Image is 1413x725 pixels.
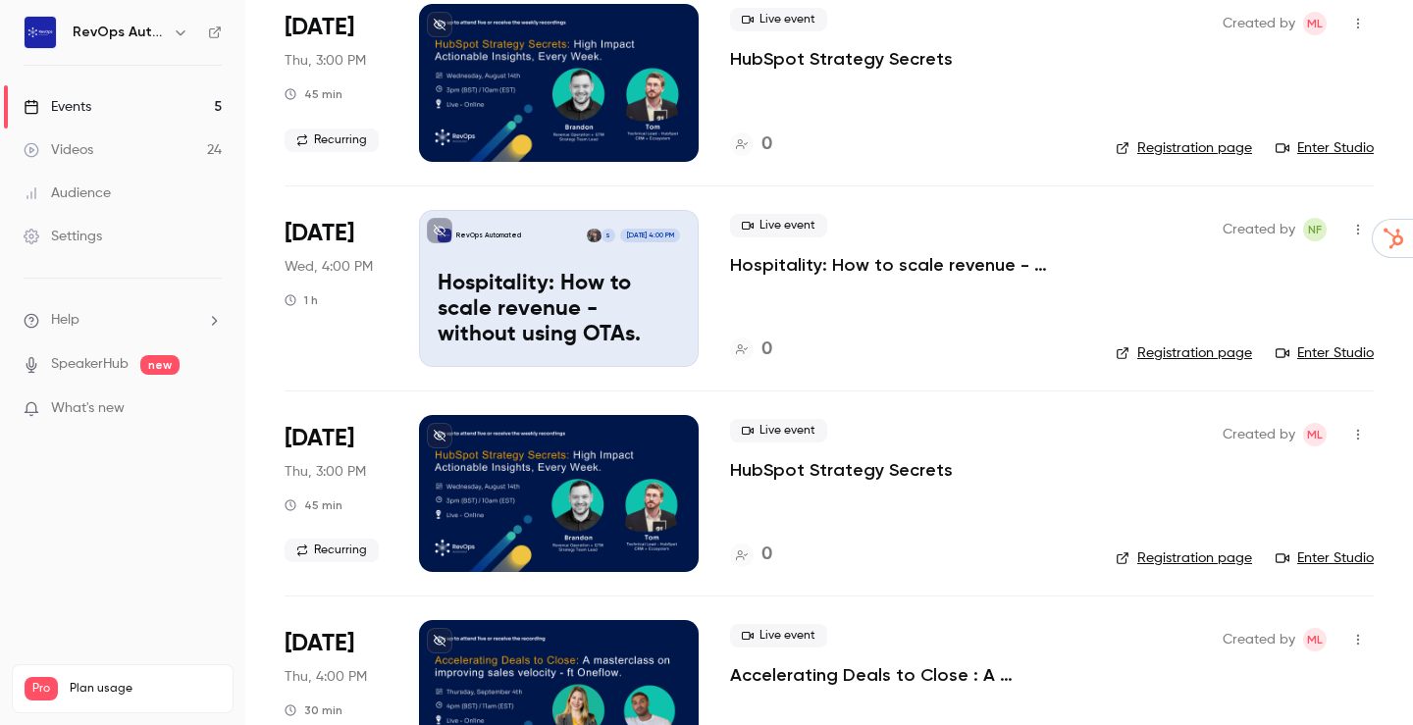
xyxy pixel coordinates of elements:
[1223,423,1295,446] span: Created by
[24,227,102,246] div: Settings
[25,17,56,48] img: RevOps Automated
[730,214,827,237] span: Live event
[24,310,222,331] li: help-dropdown-opener
[730,624,827,647] span: Live event
[1303,628,1327,651] span: Mia-Jean Lee
[1303,218,1327,241] span: Natalie Furness
[620,229,679,242] span: [DATE] 4:00 PM
[730,337,772,363] a: 0
[419,210,699,367] a: Hospitality: How to scale revenue - without using OTAs.RevOps AutomatedSTom Birch[DATE] 4:00 PMHo...
[1276,343,1374,363] a: Enter Studio
[1303,12,1327,35] span: Mia-Jean Lee
[285,210,388,367] div: Sep 3 Wed, 4:00 PM (Europe/London)
[730,8,827,31] span: Live event
[587,229,601,242] img: Tom Birch
[1276,548,1374,568] a: Enter Studio
[285,667,367,687] span: Thu, 4:00 PM
[285,218,354,249] span: [DATE]
[73,23,165,42] h6: RevOps Automated
[51,354,129,375] a: SpeakerHub
[51,398,125,419] span: What's new
[285,51,366,71] span: Thu, 3:00 PM
[1223,628,1295,651] span: Created by
[730,131,772,158] a: 0
[285,4,388,161] div: Aug 28 Thu, 3:00 PM (Europe/London)
[285,86,342,102] div: 45 min
[730,419,827,442] span: Live event
[285,257,373,277] span: Wed, 4:00 PM
[24,183,111,203] div: Audience
[730,253,1084,277] a: Hospitality: How to scale revenue - without using OTAs.
[1116,343,1252,363] a: Registration page
[601,228,616,243] div: S
[1116,548,1252,568] a: Registration page
[1307,628,1323,651] span: ML
[1307,12,1323,35] span: ML
[1303,423,1327,446] span: Mia-Jean Lee
[285,628,354,659] span: [DATE]
[1276,138,1374,158] a: Enter Studio
[730,663,1084,687] a: Accelerating Deals to Close : A masterclass on improving sales velocity - ft Oneflow.
[285,129,379,152] span: Recurring
[70,681,221,697] span: Plan usage
[285,462,366,482] span: Thu, 3:00 PM
[761,542,772,568] h4: 0
[1116,138,1252,158] a: Registration page
[1223,12,1295,35] span: Created by
[25,677,58,700] span: Pro
[24,97,91,117] div: Events
[285,539,379,562] span: Recurring
[51,310,79,331] span: Help
[438,272,680,347] p: Hospitality: How to scale revenue - without using OTAs.
[1308,218,1322,241] span: NF
[285,12,354,43] span: [DATE]
[456,231,521,240] p: RevOps Automated
[730,47,953,71] a: HubSpot Strategy Secrets
[1223,218,1295,241] span: Created by
[285,423,354,454] span: [DATE]
[285,415,388,572] div: Sep 4 Thu, 3:00 PM (Europe/London)
[198,400,222,418] iframe: Noticeable Trigger
[285,702,342,718] div: 30 min
[761,131,772,158] h4: 0
[730,542,772,568] a: 0
[24,140,93,160] div: Videos
[285,292,318,308] div: 1 h
[1307,423,1323,446] span: ML
[285,497,342,513] div: 45 min
[730,458,953,482] a: HubSpot Strategy Secrets
[140,355,180,375] span: new
[761,337,772,363] h4: 0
